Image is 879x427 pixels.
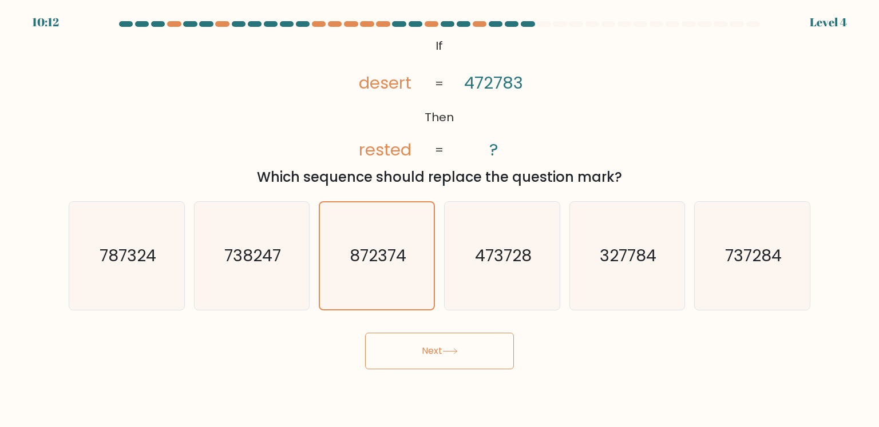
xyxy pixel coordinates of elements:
[359,71,411,95] tspan: desert
[224,244,281,267] text: 738247
[32,14,59,31] div: 10:12
[725,244,782,267] text: 737284
[100,244,156,267] text: 787324
[435,75,444,91] tspan: =
[600,244,656,267] text: 327784
[425,109,454,125] tspan: Then
[335,34,544,162] svg: @import url('[URL][DOMAIN_NAME]);
[464,71,523,95] tspan: 472783
[475,244,532,267] text: 473728
[489,138,498,161] tspan: ?
[365,333,514,369] button: Next
[350,245,406,267] text: 872374
[810,14,847,31] div: Level 4
[359,138,411,161] tspan: rested
[436,38,444,54] tspan: If
[435,142,444,158] tspan: =
[76,167,803,187] div: Which sequence should replace the question mark?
